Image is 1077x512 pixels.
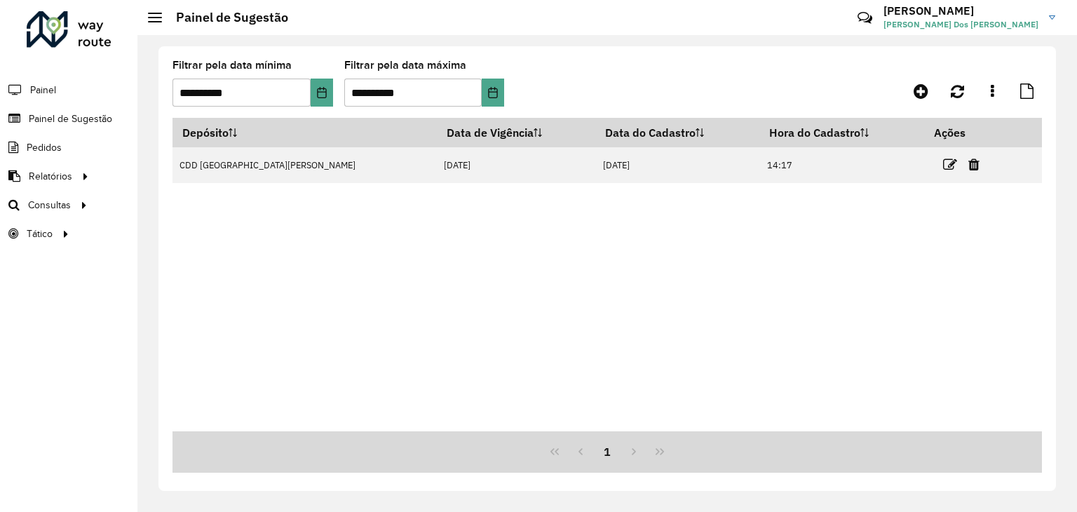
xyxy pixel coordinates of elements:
[29,112,112,126] span: Painel de Sugestão
[162,10,288,25] h2: Painel de Sugestão
[596,118,760,147] th: Data do Cadastro
[311,79,333,107] button: Choose Date
[27,227,53,241] span: Tático
[943,155,957,174] a: Editar
[850,3,880,33] a: Contato Rápido
[172,147,437,183] td: CDD [GEOGRAPHIC_DATA][PERSON_NAME]
[28,198,71,213] span: Consultas
[172,57,292,74] label: Filtrar pela data mínima
[883,18,1038,31] span: [PERSON_NAME] Dos [PERSON_NAME]
[760,118,925,147] th: Hora do Cadastro
[172,118,437,147] th: Depósito
[344,57,466,74] label: Filtrar pela data máxima
[596,147,760,183] td: [DATE]
[437,118,596,147] th: Data de Vigência
[760,147,925,183] td: 14:17
[925,118,1009,147] th: Ações
[594,438,621,465] button: 1
[30,83,56,97] span: Painel
[968,155,980,174] a: Excluir
[437,147,596,183] td: [DATE]
[883,4,1038,18] h3: [PERSON_NAME]
[482,79,504,107] button: Choose Date
[27,140,62,155] span: Pedidos
[29,169,72,184] span: Relatórios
